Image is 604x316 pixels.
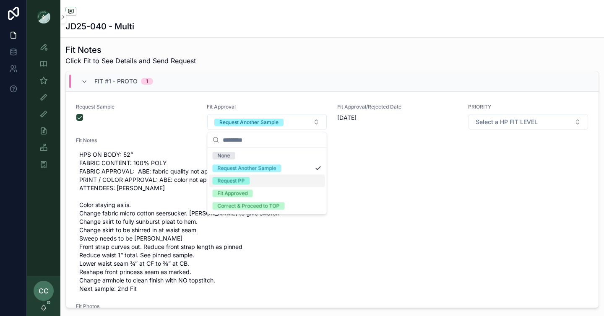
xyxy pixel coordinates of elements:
[218,165,276,172] div: Request Another Sample
[79,150,585,293] span: HPS ON BODY: 52” FABRIC CONTENT: 100% POLY FABRIC APPROVAL: ABE: fabric quality not approved PRIN...
[476,118,538,126] span: Select a HP FIT LEVEL
[76,104,197,110] span: Request Sample
[207,114,327,130] button: Select Button
[76,137,588,144] span: Fit Notes
[218,177,245,185] div: Request PP
[337,104,458,110] span: Fit Approval/Rejected Date
[218,190,248,197] div: Fit Approved
[65,44,196,56] h1: Fit Notes
[207,104,328,110] span: Fit Approval
[27,34,60,276] div: scrollable content
[337,114,458,122] span: [DATE]
[37,10,50,23] img: App logo
[218,152,230,160] div: None
[469,114,588,130] button: Select Button
[208,148,327,214] div: Suggestions
[146,78,148,85] div: 1
[39,286,49,296] span: CC
[94,77,138,85] span: Fit #1 - Proto
[76,303,588,310] span: Fit Photos
[65,56,196,66] span: Click Fit to See Details and Send Request
[65,21,134,32] h1: JD25-040 - Multi
[218,202,280,210] div: Correct & Proceed to TOP
[468,104,589,110] span: PRIORITY
[219,119,279,126] div: Request Another Sample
